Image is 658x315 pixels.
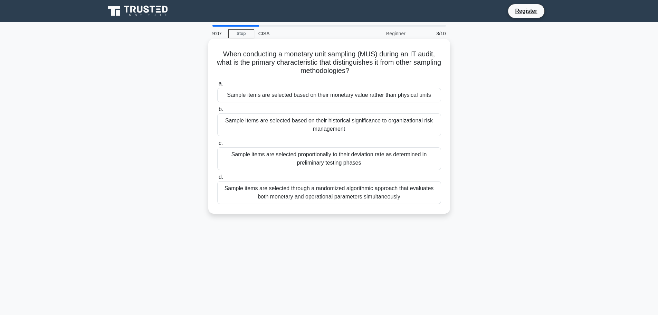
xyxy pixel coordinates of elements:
div: 9:07 [208,27,228,40]
span: b. [219,106,223,112]
a: Stop [228,29,254,38]
div: Sample items are selected based on their historical significance to organizational risk management [217,113,441,136]
span: a. [219,81,223,86]
span: d. [219,174,223,180]
a: Register [511,7,541,15]
div: Sample items are selected through a randomized algorithmic approach that evaluates both monetary ... [217,181,441,204]
div: CISA [254,27,349,40]
div: 3/10 [410,27,450,40]
div: Sample items are selected proportionally to their deviation rate as determined in preliminary tes... [217,147,441,170]
div: Beginner [349,27,410,40]
div: Sample items are selected based on their monetary value rather than physical units [217,88,441,102]
span: c. [219,140,223,146]
h5: When conducting a monetary unit sampling (MUS) during an IT audit, what is the primary characteri... [217,50,442,75]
